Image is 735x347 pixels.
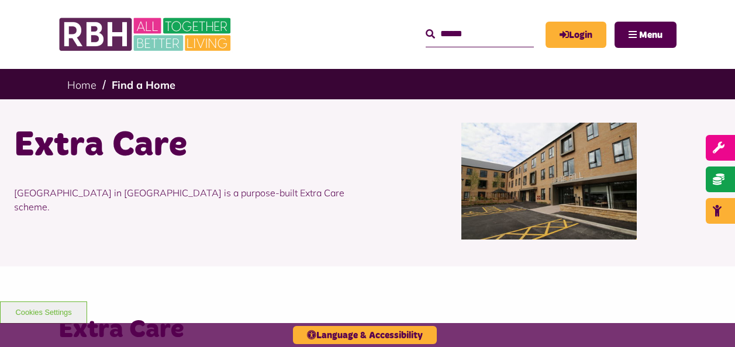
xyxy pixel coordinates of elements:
[639,30,662,40] span: Menu
[293,326,437,344] button: Language & Accessibility
[112,78,175,92] a: Find a Home
[14,168,359,231] p: [GEOGRAPHIC_DATA] in [GEOGRAPHIC_DATA] is a purpose-built Extra Care scheme.
[58,313,677,346] h3: Extra Care
[546,22,606,48] a: MyRBH
[67,78,96,92] a: Home
[615,22,677,48] button: Navigation
[14,123,359,168] h1: Extra Care
[461,123,637,240] img: Hare Hill 108
[682,294,735,347] iframe: Netcall Web Assistant for live chat
[58,12,234,57] img: RBH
